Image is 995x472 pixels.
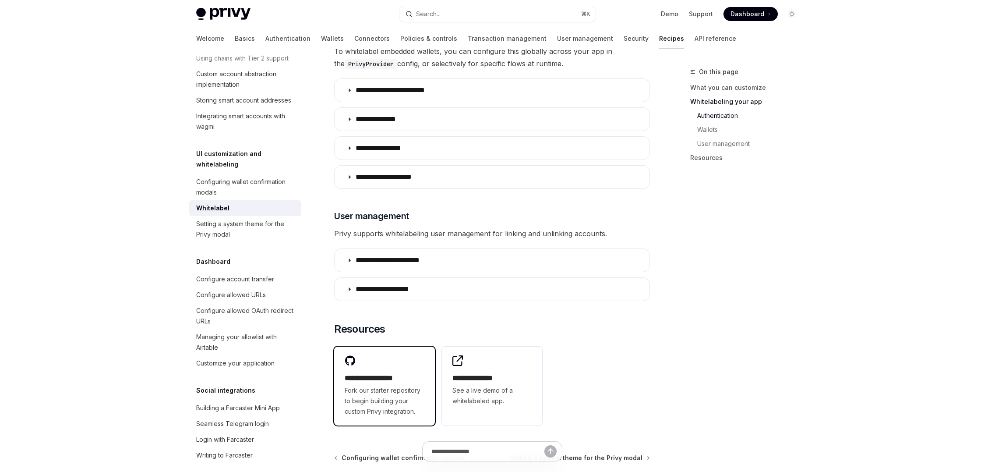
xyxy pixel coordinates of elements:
[690,109,806,123] a: Authentication
[659,28,684,49] a: Recipes
[690,81,806,95] a: What you can customize
[189,174,301,200] a: Configuring wallet confirmation modals
[189,416,301,432] a: Seamless Telegram login
[196,203,229,213] div: Whitelabel
[416,9,441,19] div: Search...
[730,10,764,18] span: Dashboard
[452,385,532,406] span: See a live demo of a whitelabeled app.
[196,290,266,300] div: Configure allowed URLs
[196,219,296,240] div: Setting a system theme for the Privy modal
[400,28,457,49] a: Policies & controls
[690,95,806,109] a: Whitelabeling your app
[196,274,274,284] div: Configure account transfer
[345,59,397,69] code: PrivyProvider
[624,28,649,49] a: Security
[265,28,310,49] a: Authentication
[468,28,547,49] a: Transaction management
[334,210,409,222] span: User management
[189,303,301,329] a: Configure allowed OAuth redirect URLs
[189,200,301,216] a: Whitelabel
[196,95,291,106] div: Storing smart account addresses
[581,11,590,18] span: ⌘ K
[321,28,344,49] a: Wallets
[661,10,678,18] a: Demo
[334,227,650,240] span: Privy supports whitelabeling user management for linking and unlinking accounts.
[196,358,275,369] div: Customize your application
[334,322,385,336] span: Resources
[189,66,301,92] a: Custom account abstraction implementation
[785,7,799,21] button: Toggle dark mode
[557,28,613,49] a: User management
[196,403,280,413] div: Building a Farcaster Mini App
[354,28,390,49] a: Connectors
[699,67,738,77] span: On this page
[399,6,596,22] button: Open search
[196,332,296,353] div: Managing your allowlist with Airtable
[196,8,251,20] img: light logo
[189,432,301,447] a: Login with Farcaster
[690,151,806,165] a: Resources
[334,347,435,426] a: **** **** **** ***Fork our starter repository to begin building your custom Privy integration.
[189,108,301,135] a: Integrating smart accounts with wagmi
[431,442,544,461] input: Ask a question...
[196,419,269,429] div: Seamless Telegram login
[189,400,301,416] a: Building a Farcaster Mini App
[723,7,778,21] a: Dashboard
[334,45,650,70] span: To whitelabel embedded wallets, you can configure this globally across your app in the config, or...
[189,271,301,287] a: Configure account transfer
[196,450,253,461] div: Writing to Farcaster
[196,69,296,90] div: Custom account abstraction implementation
[196,177,296,198] div: Configuring wallet confirmation modals
[196,256,230,267] h5: Dashboard
[196,149,301,170] h5: UI customization and whitelabeling
[196,28,224,49] a: Welcome
[690,123,806,137] a: Wallets
[189,355,301,371] a: Customize your application
[345,385,424,417] span: Fork our starter repository to begin building your custom Privy integration.
[196,305,296,326] div: Configure allowed OAuth redirect URLs
[544,445,557,458] button: Send message
[235,28,255,49] a: Basics
[189,447,301,463] a: Writing to Farcaster
[196,385,255,396] h5: Social integrations
[189,216,301,242] a: Setting a system theme for the Privy modal
[189,329,301,355] a: Managing your allowlist with Airtable
[196,434,254,445] div: Login with Farcaster
[695,28,736,49] a: API reference
[189,287,301,303] a: Configure allowed URLs
[196,111,296,132] div: Integrating smart accounts with wagmi
[689,10,713,18] a: Support
[189,92,301,108] a: Storing smart account addresses
[690,137,806,151] a: User management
